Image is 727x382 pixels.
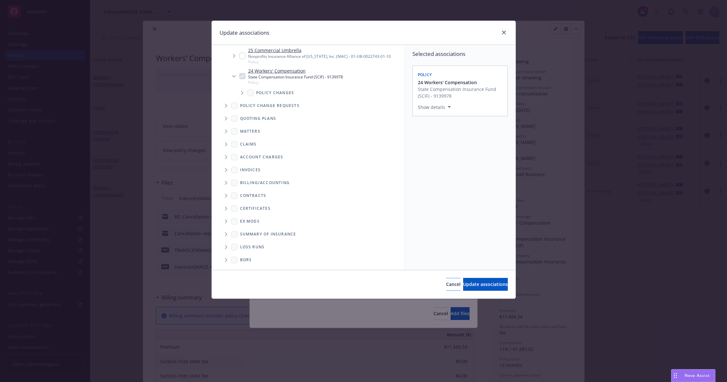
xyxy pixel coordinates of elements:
[240,232,296,236] span: Summary of insurance
[671,369,679,382] div: Drag to move
[685,373,710,378] span: Nova Assist
[240,258,252,262] span: BORs
[240,219,260,223] span: Ex Mods
[463,281,508,287] span: Update associations
[446,278,461,291] button: Cancel
[212,176,404,266] div: Folder Tree Example
[240,245,265,249] span: Loss Runs
[240,207,271,210] span: Certificates
[463,278,508,291] button: Update associations
[446,281,461,287] span: Cancel
[240,194,266,198] span: Contracts
[671,369,715,382] button: Nova Assist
